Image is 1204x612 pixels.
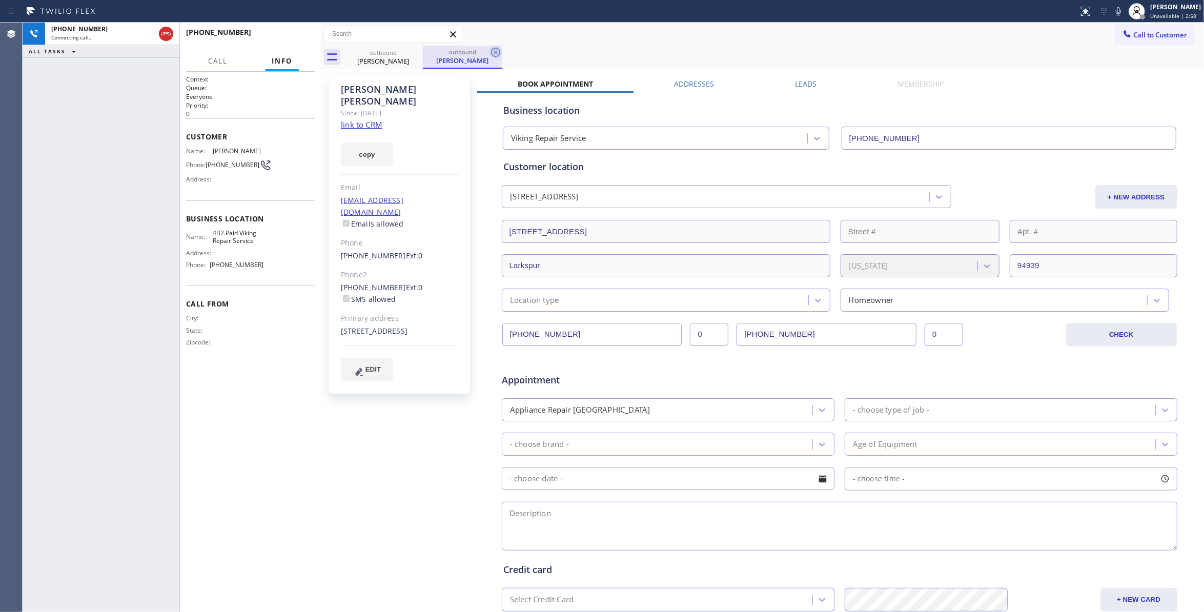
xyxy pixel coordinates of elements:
[341,195,403,217] a: [EMAIL_ADDRESS][DOMAIN_NAME]
[503,104,1176,117] div: Business location
[344,49,422,56] div: outbound
[208,56,228,66] span: Call
[842,127,1176,150] input: Phone Number
[341,313,458,324] div: Primary address
[1100,588,1177,611] button: + NEW CARD
[424,46,501,68] div: Stephanie Agnew
[186,314,213,322] span: City:
[186,147,213,155] span: Name:
[159,27,173,41] button: Hang up
[1111,4,1126,18] button: Mute
[186,214,315,223] span: Business location
[1150,12,1196,19] span: Unavailable | 2:58
[186,249,213,257] span: Address:
[502,323,682,346] input: Phone Number
[341,84,458,107] div: [PERSON_NAME] [PERSON_NAME]
[1095,185,1177,209] button: + NEW ADDRESS
[213,147,263,155] span: [PERSON_NAME]
[849,294,894,306] div: Homeowner
[186,175,213,183] span: Address:
[344,56,422,66] div: [PERSON_NAME]
[186,84,315,92] h2: Queue:
[51,25,108,33] span: [PHONE_NUMBER]
[341,325,458,337] div: [STREET_ADDRESS]
[503,160,1176,174] div: Customer location
[186,161,206,169] span: Phone:
[266,51,299,71] button: Info
[510,191,579,203] div: [STREET_ADDRESS]
[341,251,406,260] a: [PHONE_NUMBER]
[502,467,834,490] input: - choose date -
[272,56,293,66] span: Info
[186,327,213,334] span: State:
[518,79,593,89] label: Book Appointment
[341,358,393,381] button: EDIT
[341,294,396,304] label: SMS allowed
[1150,3,1201,11] div: [PERSON_NAME]
[186,75,315,84] h1: Context
[210,261,263,269] span: [PHONE_NUMBER]
[344,46,422,69] div: Stephanie Agnew
[202,51,234,71] button: Call
[186,110,315,118] p: 0
[510,404,650,416] div: Appliance Repair [GEOGRAPHIC_DATA]
[341,237,458,249] div: Phone
[502,373,726,387] span: Appointment
[424,48,501,56] div: outbound
[1115,25,1194,45] button: Call to Customer
[1066,323,1177,346] button: CHECK
[213,229,263,245] span: 4B2.Paid Viking Repair Service
[502,220,830,243] input: Address
[341,182,458,194] div: Email
[343,220,350,227] input: Emails allowed
[341,119,382,130] a: link to CRM
[186,92,315,101] p: Everyone
[511,133,586,145] div: Viking Repair Service
[853,404,929,416] div: - choose type of job -
[341,282,406,292] a: [PHONE_NUMBER]
[1010,220,1177,243] input: Apt. #
[503,563,1176,577] div: Credit card
[51,34,93,41] span: Connecting call…
[853,438,917,450] div: Age of Equipment
[510,594,574,606] div: Select Credit Card
[341,219,404,229] label: Emails allowed
[510,294,559,306] div: Location type
[186,27,251,37] span: [PHONE_NUMBER]
[674,79,714,89] label: Addresses
[365,365,381,373] span: EDIT
[737,323,916,346] input: Phone Number 2
[406,251,423,260] span: Ext: 0
[186,261,210,269] span: Phone:
[897,79,944,89] label: Membership
[341,142,393,166] button: copy
[29,48,66,55] span: ALL TASKS
[186,338,213,346] span: Zipcode:
[324,26,462,42] input: Search
[424,56,501,65] div: [PERSON_NAME]
[186,132,315,141] span: Customer
[23,45,86,57] button: ALL TASKS
[925,323,963,346] input: Ext. 2
[841,220,1000,243] input: Street #
[690,323,728,346] input: Ext.
[186,299,315,309] span: Call From
[186,101,315,110] h2: Priority:
[502,254,830,277] input: City
[343,295,350,302] input: SMS allowed
[341,269,458,281] div: Phone2
[1133,30,1187,39] span: Call to Customer
[1010,254,1177,277] input: ZIP
[406,282,423,292] span: Ext: 0
[206,161,259,169] span: [PHONE_NUMBER]
[186,233,213,240] span: Name:
[853,474,905,483] span: - choose time -
[510,438,569,450] div: - choose brand -
[341,107,458,119] div: Since: [DATE]
[795,79,817,89] label: Leads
